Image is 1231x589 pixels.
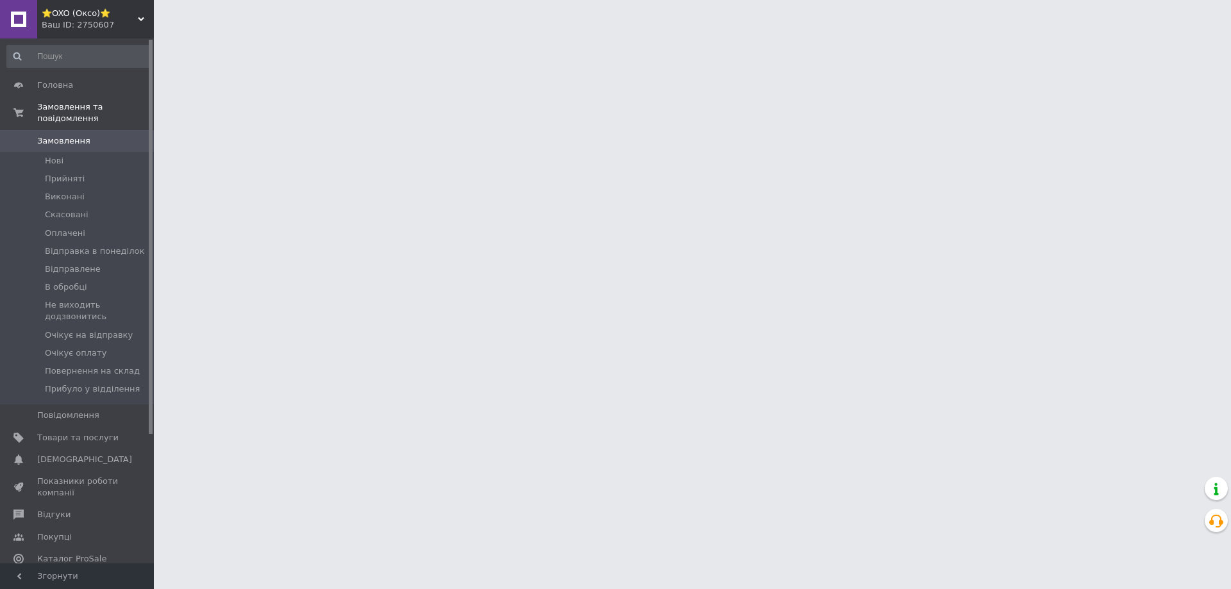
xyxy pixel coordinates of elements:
[37,101,154,124] span: Замовлення та повідомлення
[37,531,72,543] span: Покупці
[45,191,85,203] span: Виконані
[37,79,73,91] span: Головна
[37,553,106,565] span: Каталог ProSale
[45,245,144,257] span: Відправка в понеділок
[45,263,101,275] span: Відправлене
[45,209,88,220] span: Скасовані
[45,299,150,322] span: Не виходить додзвонитись
[45,347,106,359] span: Очікує оплату
[37,476,119,499] span: Показники роботи компанії
[45,173,85,185] span: Прийняті
[6,45,151,68] input: Пошук
[37,454,132,465] span: [DEMOGRAPHIC_DATA]
[45,228,85,239] span: Оплачені
[37,135,90,147] span: Замовлення
[37,509,71,520] span: Відгуки
[37,432,119,444] span: Товари та послуги
[37,410,99,421] span: Повідомлення
[45,329,133,341] span: Очікує на відправку
[42,8,138,19] span: ⭐OXO (Оксо)⭐
[45,365,140,377] span: Повернення на склад
[45,155,63,167] span: Нові
[45,383,140,395] span: Прибуло у відділення
[45,281,87,293] span: В обробці
[42,19,154,31] div: Ваш ID: 2750607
